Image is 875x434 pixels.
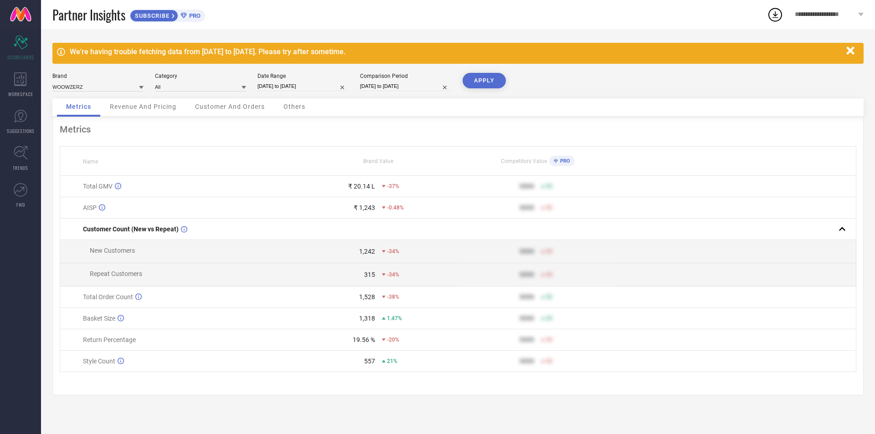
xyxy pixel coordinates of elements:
[130,7,205,22] a: SUBSCRIBEPRO
[13,164,28,171] span: TRENDS
[463,73,506,88] button: APPLY
[546,248,552,255] span: 50
[387,315,402,322] span: 1.47%
[130,12,172,19] span: SUBSCRIBE
[546,271,552,278] span: 50
[83,158,98,165] span: Name
[363,158,393,164] span: Brand Value
[16,201,25,208] span: FWD
[520,336,534,343] div: 9999
[195,103,265,110] span: Customer And Orders
[90,247,135,254] span: New Customers
[83,357,115,365] span: Style Count
[546,204,552,211] span: 50
[155,73,246,79] div: Category
[387,248,399,255] span: -34%
[52,73,144,79] div: Brand
[7,128,35,134] span: SUGGESTIONS
[387,337,399,343] span: -20%
[387,358,397,364] span: 21%
[8,91,33,97] span: WORKSPACE
[546,294,552,300] span: 50
[360,82,451,91] input: Select comparison period
[520,357,534,365] div: 9999
[354,204,375,211] div: ₹ 1,243
[546,183,552,189] span: 50
[520,315,534,322] div: 9999
[83,293,133,301] span: Total Order Count
[52,5,125,24] span: Partner Insights
[387,204,404,211] span: -0.48%
[387,271,399,278] span: -34%
[70,47,842,56] div: We're having trouble fetching data from [DATE] to [DATE]. Please try after sometime.
[257,73,349,79] div: Date Range
[83,183,113,190] span: Total GMV
[83,315,115,322] span: Basket Size
[66,103,91,110] span: Metrics
[90,270,142,277] span: Repeat Customers
[501,158,547,164] span: Competitors Value
[767,6,783,23] div: Open download list
[348,183,375,190] div: ₹ 20.14 L
[558,158,570,164] span: PRO
[520,204,534,211] div: 9999
[360,73,451,79] div: Comparison Period
[520,248,534,255] div: 9999
[83,336,136,343] span: Return Percentage
[387,183,399,189] span: -37%
[546,315,552,322] span: 50
[83,225,179,233] span: Customer Count (New vs Repeat)
[187,12,201,19] span: PRO
[110,103,176,110] span: Revenue And Pricing
[359,248,375,255] div: 1,242
[520,183,534,190] div: 9999
[359,315,375,322] div: 1,318
[7,54,34,61] span: SCORECARDS
[364,357,375,365] div: 557
[60,124,856,135] div: Metrics
[283,103,305,110] span: Others
[364,271,375,278] div: 315
[359,293,375,301] div: 1,528
[387,294,399,300] span: -38%
[257,82,349,91] input: Select date range
[353,336,375,343] div: 19.56 %
[546,358,552,364] span: 50
[520,271,534,278] div: 9999
[546,337,552,343] span: 50
[83,204,97,211] span: AISP
[520,293,534,301] div: 9999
